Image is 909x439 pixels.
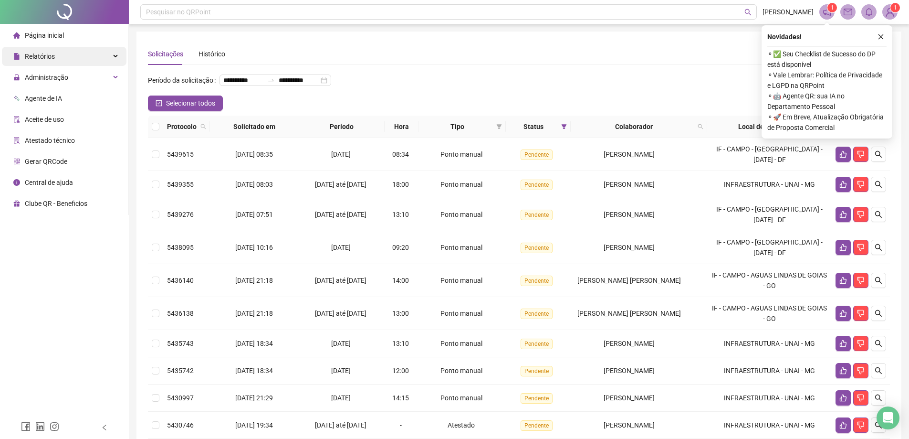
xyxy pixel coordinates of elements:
[865,8,873,16] span: bell
[707,138,832,171] td: IF - CAMPO - [GEOGRAPHIC_DATA] - [DATE] - DF
[857,394,865,402] span: dislike
[875,340,882,347] span: search
[890,3,900,12] sup: Atualize o seu contato no menu Meus Dados
[13,74,20,81] span: lock
[392,150,409,158] span: 08:34
[448,421,475,429] span: Atestado
[199,119,208,134] span: search
[604,367,655,375] span: [PERSON_NAME]
[167,150,194,158] span: 5439615
[604,244,655,251] span: [PERSON_NAME]
[315,181,366,188] span: [DATE] até [DATE]
[707,412,832,439] td: INFRAESTRUTURA - UNAI - MG
[298,116,385,138] th: Período
[13,179,20,186] span: info-circle
[577,277,681,284] span: [PERSON_NAME] [PERSON_NAME]
[13,53,20,60] span: file
[604,421,655,429] span: [PERSON_NAME]
[235,310,273,317] span: [DATE] 21:18
[331,244,351,251] span: [DATE]
[763,7,814,17] span: [PERSON_NAME]
[767,49,887,70] span: ⚬ ✅ Seu Checklist de Sucesso do DP está disponível
[21,422,31,431] span: facebook
[496,124,502,129] span: filter
[857,421,865,429] span: dislike
[167,394,194,402] span: 5430997
[767,32,802,42] span: Novidades !
[440,244,482,251] span: Ponto manual
[440,367,482,375] span: Ponto manual
[875,310,882,317] span: search
[575,121,694,132] span: Colaborador
[235,211,273,218] span: [DATE] 07:51
[148,49,183,59] div: Solicitações
[839,340,847,347] span: like
[707,198,832,231] td: IF - CAMPO - [GEOGRAPHIC_DATA] - [DATE] - DF
[767,112,887,133] span: ⚬ 🚀 Em Breve, Atualização Obrigatória de Proposta Comercial
[440,340,482,347] span: Ponto manual
[857,310,865,317] span: dislike
[13,116,20,123] span: audit
[148,96,223,111] button: Selecionar todos
[839,421,847,429] span: like
[857,340,865,347] span: dislike
[35,422,45,431] span: linkedin
[521,339,553,349] span: Pendente
[156,100,162,107] span: check-square
[50,422,59,431] span: instagram
[559,119,569,134] span: filter
[857,181,865,188] span: dislike
[440,150,482,158] span: Ponto manual
[235,394,273,402] span: [DATE] 21:29
[315,310,366,317] span: [DATE] até [DATE]
[510,121,557,132] span: Status
[839,150,847,158] span: like
[148,73,219,88] label: Período da solicitação
[604,340,655,347] span: [PERSON_NAME]
[839,310,847,317] span: like
[440,394,482,402] span: Ponto manual
[167,277,194,284] span: 5436140
[839,244,847,251] span: like
[839,277,847,284] span: like
[167,244,194,251] span: 5438095
[235,421,273,429] span: [DATE] 19:34
[200,124,206,129] span: search
[235,277,273,284] span: [DATE] 21:18
[392,211,409,218] span: 13:10
[707,357,832,385] td: INFRAESTRUTURA - UNAI - MG
[875,421,882,429] span: search
[331,394,351,402] span: [DATE]
[857,277,865,284] span: dislike
[823,8,831,16] span: notification
[235,367,273,375] span: [DATE] 18:34
[25,179,73,186] span: Central de ajuda
[707,330,832,357] td: INFRAESTRUTURA - UNAI - MG
[839,367,847,375] span: like
[521,150,553,160] span: Pendente
[331,340,351,347] span: [DATE]
[25,200,87,207] span: Clube QR - Beneficios
[392,394,409,402] span: 14:15
[604,150,655,158] span: [PERSON_NAME]
[315,421,366,429] span: [DATE] até [DATE]
[707,297,832,330] td: IF - CAMPO - AGUAS LINDAS DE GOIAS - GO
[13,158,20,165] span: qrcode
[235,340,273,347] span: [DATE] 18:34
[561,124,567,129] span: filter
[392,277,409,284] span: 14:00
[894,4,897,11] span: 1
[331,367,351,375] span: [DATE]
[767,91,887,112] span: ⚬ 🤖 Agente QR: sua IA no Departamento Pessoal
[267,76,275,84] span: swap-right
[707,231,832,264] td: IF - CAMPO - [GEOGRAPHIC_DATA] - [DATE] - DF
[25,32,64,39] span: Página inicial
[25,53,55,60] span: Relatórios
[875,394,882,402] span: search
[440,181,482,188] span: Ponto manual
[167,421,194,429] span: 5430746
[235,181,273,188] span: [DATE] 08:03
[521,309,553,319] span: Pendente
[167,367,194,375] span: 5435742
[440,310,482,317] span: Ponto manual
